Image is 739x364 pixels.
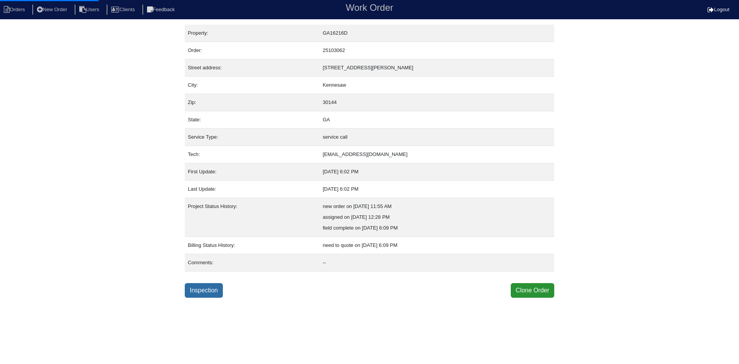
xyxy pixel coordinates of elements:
[319,77,554,94] td: Kennesaw
[319,25,554,42] td: GA16216D
[323,201,551,212] div: new order on [DATE] 11:55 AM
[319,163,554,181] td: [DATE] 6:02 PM
[75,5,105,15] li: Users
[323,240,551,251] div: need to quote on [DATE] 6:09 PM
[142,5,181,15] li: Feedback
[32,5,73,15] li: New Order
[185,181,319,198] td: Last Update:
[32,7,73,12] a: New Order
[323,223,551,233] div: field complete on [DATE] 6:09 PM
[323,212,551,223] div: assigned on [DATE] 12:28 PM
[319,94,554,111] td: 30144
[185,94,319,111] td: Zip:
[185,129,319,146] td: Service Type:
[319,181,554,198] td: [DATE] 6:02 PM
[185,198,319,237] td: Project Status History:
[75,7,105,12] a: Users
[185,77,319,94] td: City:
[185,111,319,129] td: State:
[185,254,319,272] td: Comments:
[319,254,554,272] td: --
[707,7,729,12] a: Logout
[319,42,554,59] td: 25103062
[185,42,319,59] td: Order:
[185,283,223,298] a: Inspection
[319,146,554,163] td: [EMAIL_ADDRESS][DOMAIN_NAME]
[107,7,141,12] a: Clients
[511,283,554,298] button: Clone Order
[185,163,319,181] td: First Update:
[319,111,554,129] td: GA
[107,5,141,15] li: Clients
[319,59,554,77] td: [STREET_ADDRESS][PERSON_NAME]
[185,25,319,42] td: Property:
[185,146,319,163] td: Tech:
[319,129,554,146] td: service call
[185,59,319,77] td: Street address:
[185,237,319,254] td: Billing Status History:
